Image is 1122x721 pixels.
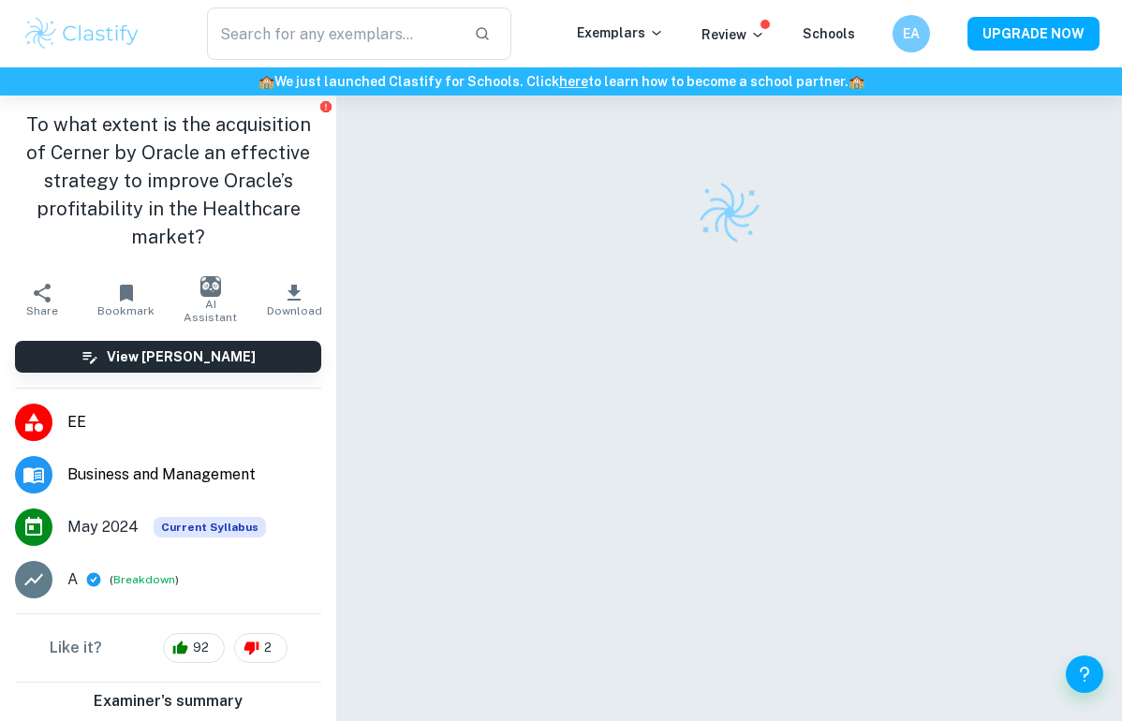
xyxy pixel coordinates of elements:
h6: We just launched Clastify for Schools. Click to learn how to become a school partner. [4,71,1118,92]
span: 🏫 [258,74,274,89]
button: EA [893,15,930,52]
a: Schools [803,26,855,41]
p: Review [701,24,765,45]
span: Share [26,304,58,317]
h1: To what extent is the acquisition of Cerner by Oracle an effective strategy to improve Oracle’s p... [15,110,321,251]
p: Exemplars [577,22,664,43]
h6: Like it? [50,637,102,659]
div: This exemplar is based on the current syllabus. Feel free to refer to it for inspiration/ideas wh... [154,517,266,537]
a: here [559,74,588,89]
button: Bookmark [84,273,169,326]
button: Breakdown [113,571,175,588]
span: ( ) [110,571,179,589]
button: UPGRADE NOW [967,17,1100,51]
button: View [PERSON_NAME] [15,341,321,373]
span: Bookmark [97,304,155,317]
div: 2 [234,633,288,663]
div: 92 [163,633,225,663]
button: AI Assistant [169,273,253,326]
img: AI Assistant [200,276,221,297]
span: 🏫 [849,74,864,89]
img: Clastify logo [22,15,141,52]
h6: View [PERSON_NAME] [107,346,256,367]
img: Clastify logo [695,179,762,246]
span: 92 [183,639,219,657]
h6: EA [901,23,923,44]
button: Help and Feedback [1066,655,1103,693]
h6: Examiner's summary [7,690,329,713]
span: EE [67,411,321,434]
p: A [67,568,78,591]
span: 2 [254,639,282,657]
button: Report issue [318,99,332,113]
span: May 2024 [67,516,139,538]
span: Download [267,304,322,317]
span: Business and Management [67,463,321,486]
input: Search for any exemplars... [207,7,460,60]
span: AI Assistant [180,298,242,324]
button: Download [253,273,337,326]
span: Current Syllabus [154,517,266,537]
